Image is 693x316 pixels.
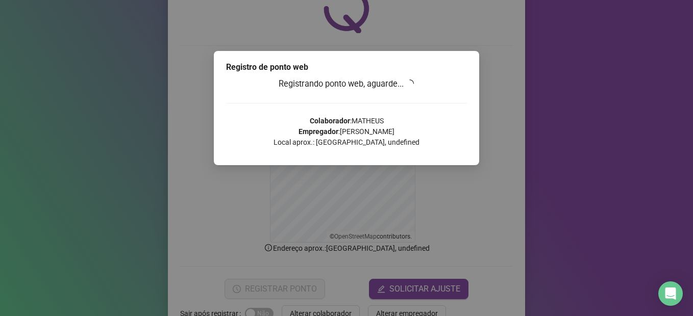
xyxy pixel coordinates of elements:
[310,117,350,125] strong: Colaborador
[299,127,338,136] strong: Empregador
[658,281,683,306] div: Open Intercom Messenger
[406,80,414,88] span: loading
[226,61,467,73] div: Registro de ponto web
[226,77,467,91] h3: Registrando ponto web, aguarde...
[226,116,467,148] p: : MATHEUS : [PERSON_NAME] Local aprox.: [GEOGRAPHIC_DATA], undefined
